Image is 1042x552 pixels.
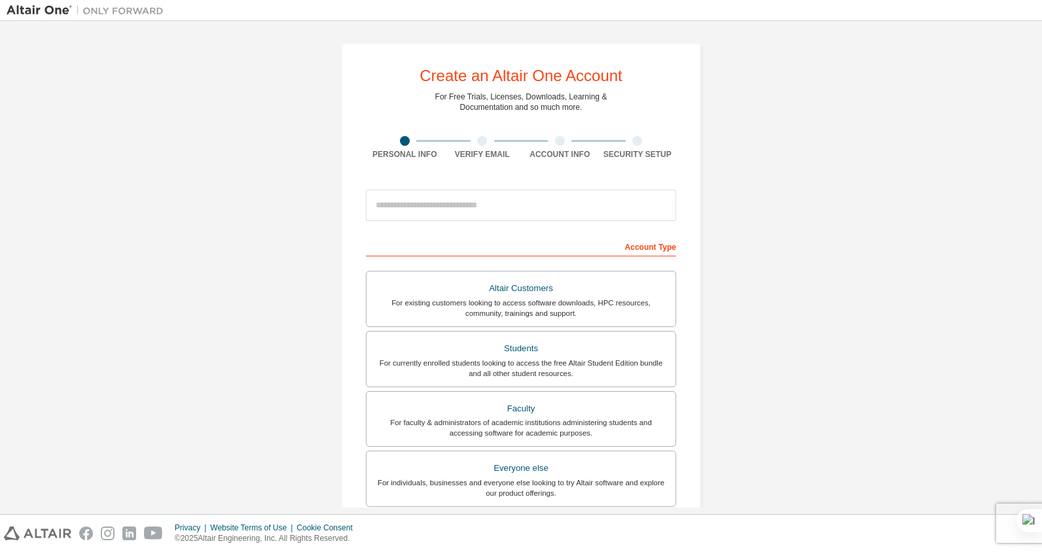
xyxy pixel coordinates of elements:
div: Everyone else [374,459,668,477]
img: instagram.svg [101,526,115,540]
img: Altair One [7,4,170,17]
img: linkedin.svg [122,526,136,540]
div: Security Setup [599,149,677,160]
div: Faculty [374,400,668,418]
div: For faculty & administrators of academic institutions administering students and accessing softwa... [374,417,668,438]
div: Website Terms of Use [210,523,296,533]
img: facebook.svg [79,526,93,540]
div: For Free Trials, Licenses, Downloads, Learning & Documentation and so much more. [435,92,607,112]
div: Verify Email [444,149,522,160]
div: Students [374,339,668,358]
div: For individuals, businesses and everyone else looking to try Altair software and explore our prod... [374,477,668,498]
p: © 2025 Altair Engineering, Inc. All Rights Reserved. [175,533,361,544]
div: Create an Altair One Account [420,68,622,84]
div: Account Type [366,235,676,256]
img: altair_logo.svg [4,526,71,540]
div: Cookie Consent [296,523,360,533]
img: youtube.svg [144,526,163,540]
div: Privacy [175,523,210,533]
div: For existing customers looking to access software downloads, HPC resources, community, trainings ... [374,298,668,319]
div: Altair Customers [374,279,668,298]
div: Personal Info [366,149,444,160]
div: For currently enrolled students looking to access the free Altair Student Edition bundle and all ... [374,358,668,379]
div: Account Info [521,149,599,160]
